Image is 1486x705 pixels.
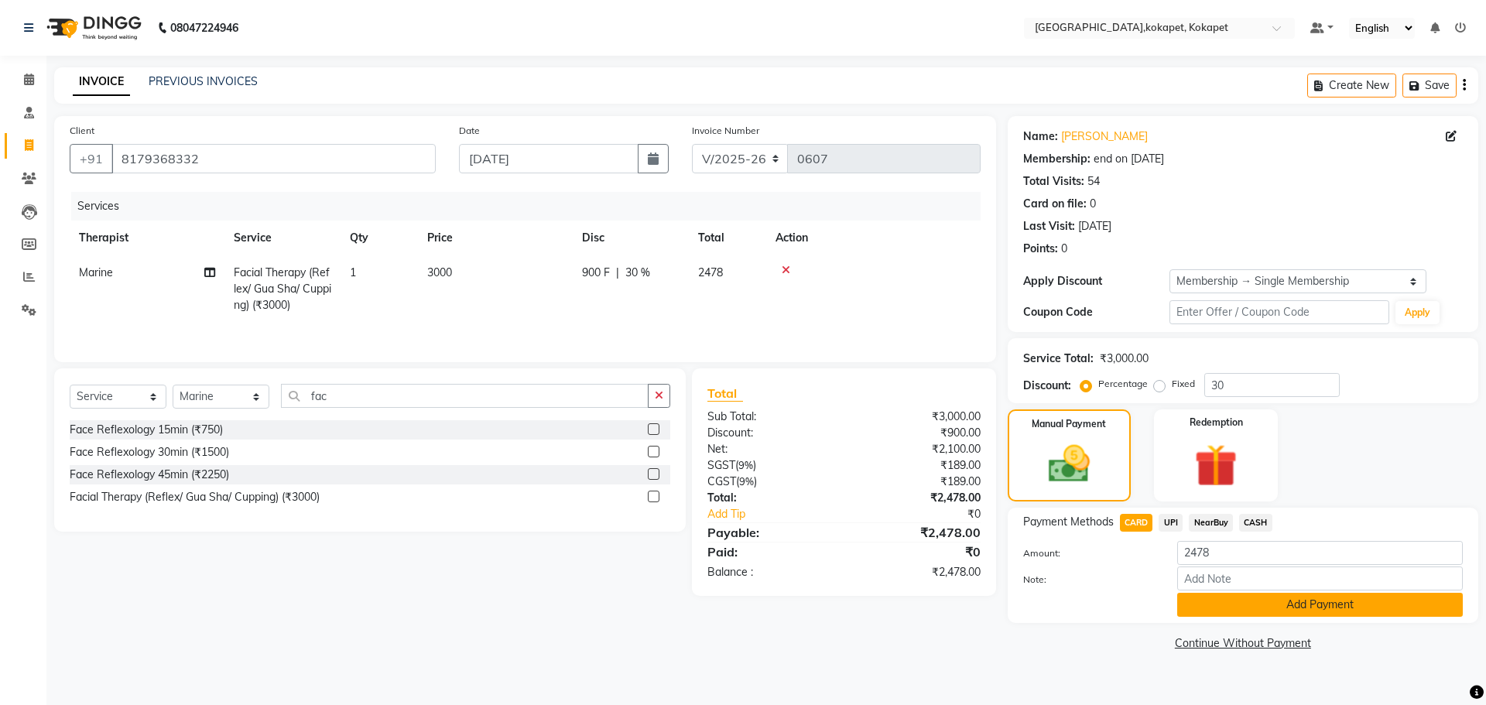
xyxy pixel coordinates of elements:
[1177,593,1463,617] button: Add Payment
[696,564,844,580] div: Balance :
[844,441,991,457] div: ₹2,100.00
[616,265,619,281] span: |
[696,409,844,425] div: Sub Total:
[1239,514,1272,532] span: CASH
[692,124,759,138] label: Invoice Number
[70,489,320,505] div: Facial Therapy (Reflex/ Gua Sha/ Cupping) (₹3000)
[696,542,844,561] div: Paid:
[1011,635,1475,652] a: Continue Without Payment
[418,221,573,255] th: Price
[707,458,735,472] span: SGST
[582,265,610,281] span: 900 F
[1169,300,1389,324] input: Enter Offer / Coupon Code
[696,441,844,457] div: Net:
[1012,546,1166,560] label: Amount:
[696,490,844,506] div: Total:
[766,221,981,255] th: Action
[1177,541,1463,565] input: Amount
[1402,74,1457,98] button: Save
[1189,514,1233,532] span: NearBuy
[1395,301,1440,324] button: Apply
[707,474,736,488] span: CGST
[341,221,418,255] th: Qty
[696,425,844,441] div: Discount:
[111,144,436,173] input: Search by Name/Mobile/Email/Code
[844,523,991,542] div: ₹2,478.00
[844,564,991,580] div: ₹2,478.00
[70,144,113,173] button: +91
[1023,273,1169,289] div: Apply Discount
[70,467,229,483] div: Face Reflexology 45min (₹2250)
[868,506,991,522] div: ₹0
[459,124,480,138] label: Date
[844,474,991,490] div: ₹189.00
[844,457,991,474] div: ₹189.00
[696,457,844,474] div: ( )
[170,6,238,50] b: 08047224946
[738,459,753,471] span: 9%
[427,265,452,279] span: 3000
[739,475,754,488] span: 9%
[1181,439,1251,492] img: _gift.svg
[350,265,356,279] span: 1
[696,523,844,542] div: Payable:
[573,221,689,255] th: Disc
[1100,351,1149,367] div: ₹3,000.00
[689,221,766,255] th: Total
[1036,440,1103,488] img: _cash.svg
[696,506,868,522] a: Add Tip
[281,384,649,408] input: Search or Scan
[1172,377,1195,391] label: Fixed
[1023,241,1058,257] div: Points:
[1159,514,1183,532] span: UPI
[1032,417,1106,431] label: Manual Payment
[70,124,94,138] label: Client
[71,192,992,221] div: Services
[844,490,991,506] div: ₹2,478.00
[1087,173,1100,190] div: 54
[1023,151,1091,167] div: Membership:
[1307,74,1396,98] button: Create New
[224,221,341,255] th: Service
[1120,514,1153,532] span: CARD
[1023,173,1084,190] div: Total Visits:
[1190,416,1243,430] label: Redemption
[79,265,113,279] span: Marine
[698,265,723,279] span: 2478
[1177,566,1463,590] input: Add Note
[1098,377,1148,391] label: Percentage
[696,474,844,490] div: ( )
[707,385,743,402] span: Total
[1023,304,1169,320] div: Coupon Code
[234,265,331,312] span: Facial Therapy (Reflex/ Gua Sha/ Cupping) (₹3000)
[1023,218,1075,234] div: Last Visit:
[1023,196,1087,212] div: Card on file:
[1090,196,1096,212] div: 0
[1061,128,1148,145] a: [PERSON_NAME]
[844,409,991,425] div: ₹3,000.00
[625,265,650,281] span: 30 %
[1023,378,1071,394] div: Discount:
[39,6,146,50] img: logo
[1078,218,1111,234] div: [DATE]
[1061,241,1067,257] div: 0
[73,68,130,96] a: INVOICE
[70,444,229,460] div: Face Reflexology 30min (₹1500)
[70,422,223,438] div: Face Reflexology 15min (₹750)
[149,74,258,88] a: PREVIOUS INVOICES
[1023,514,1114,530] span: Payment Methods
[1023,128,1058,145] div: Name:
[70,221,224,255] th: Therapist
[1094,151,1164,167] div: end on [DATE]
[844,542,991,561] div: ₹0
[1012,573,1166,587] label: Note:
[844,425,991,441] div: ₹900.00
[1023,351,1094,367] div: Service Total:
